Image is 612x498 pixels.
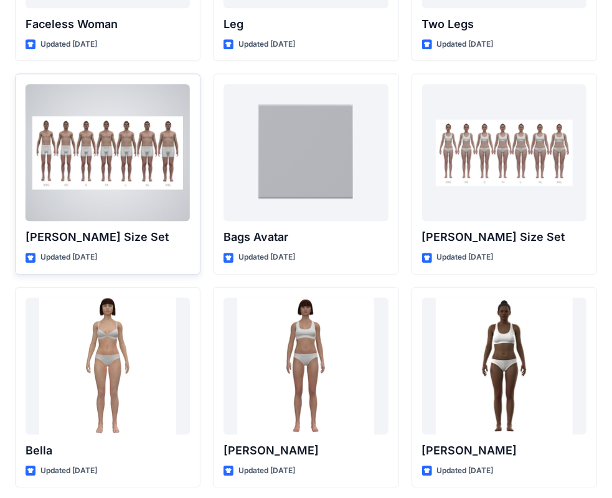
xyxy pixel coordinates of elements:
[224,16,388,33] p: Leg
[40,251,97,264] p: Updated [DATE]
[26,298,190,435] a: Bella
[224,228,388,246] p: Bags Avatar
[238,38,295,51] p: Updated [DATE]
[437,38,494,51] p: Updated [DATE]
[224,84,388,221] a: Bags Avatar
[422,298,586,435] a: Gabrielle
[224,442,388,459] p: [PERSON_NAME]
[40,464,97,477] p: Updated [DATE]
[26,228,190,246] p: [PERSON_NAME] Size Set
[422,16,586,33] p: Two Legs
[437,464,494,477] p: Updated [DATE]
[40,38,97,51] p: Updated [DATE]
[422,442,586,459] p: [PERSON_NAME]
[26,84,190,221] a: Oliver Size Set
[224,298,388,435] a: Emma
[238,464,295,477] p: Updated [DATE]
[26,16,190,33] p: Faceless Woman
[26,442,190,459] p: Bella
[422,228,586,246] p: [PERSON_NAME] Size Set
[238,251,295,264] p: Updated [DATE]
[422,84,586,221] a: Olivia Size Set
[437,251,494,264] p: Updated [DATE]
